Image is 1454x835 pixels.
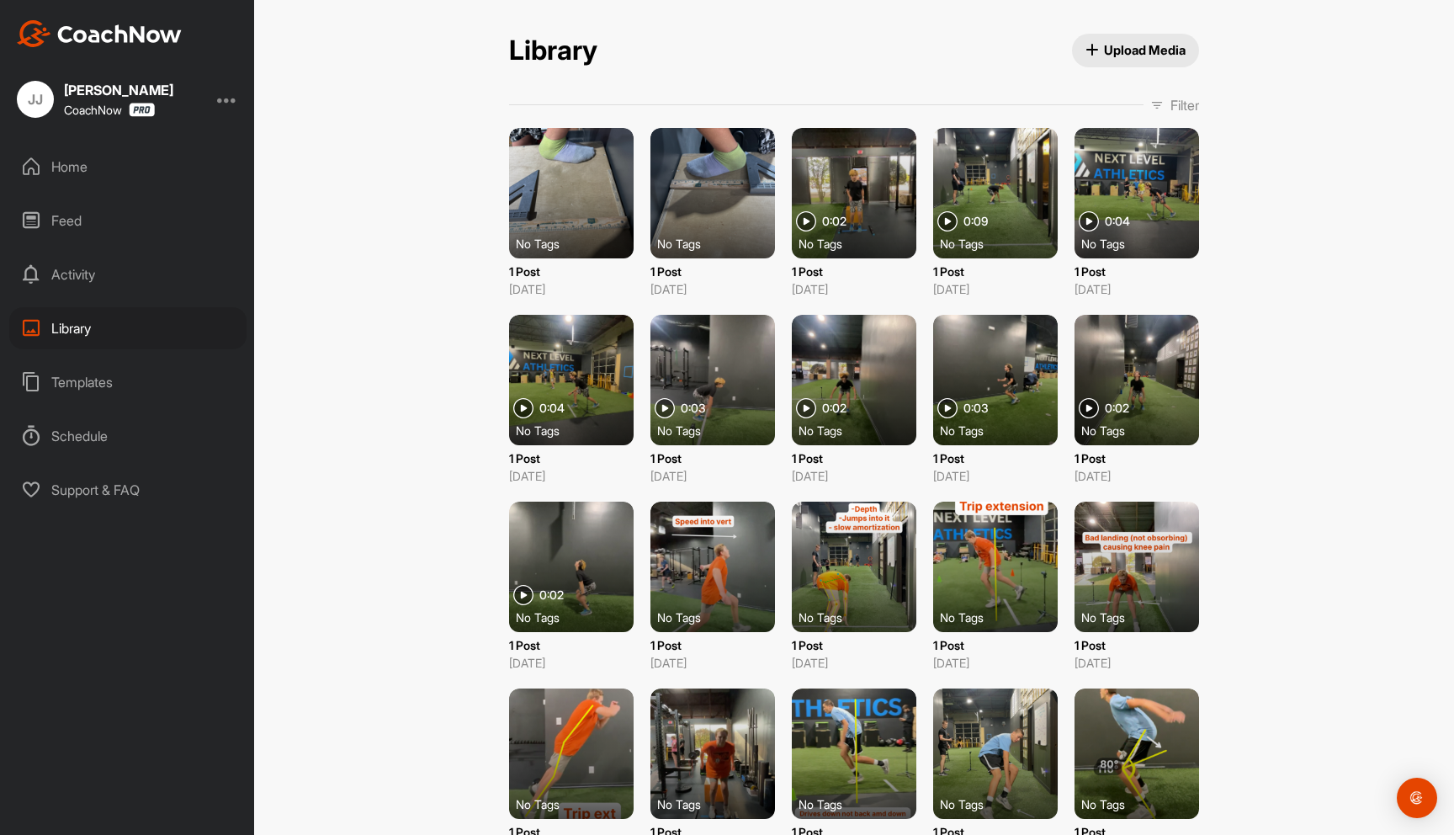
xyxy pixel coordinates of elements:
span: 0:02 [1105,402,1129,414]
span: Upload Media [1085,41,1186,59]
div: Schedule [9,415,247,457]
div: No Tags [657,609,782,625]
p: 1 Post [1075,636,1199,654]
img: play [937,211,958,231]
div: No Tags [516,235,640,252]
span: 0:02 [822,215,846,227]
div: No Tags [940,422,1064,439]
div: Activity [9,253,247,295]
img: play [513,398,533,418]
p: 1 Post [1075,263,1199,280]
div: No Tags [516,422,640,439]
div: [PERSON_NAME] [64,83,173,97]
span: 0:03 [963,402,989,414]
div: Templates [9,361,247,403]
p: 1 Post [650,636,775,654]
p: 1 Post [650,449,775,467]
span: 0:04 [1105,215,1130,227]
span: 0:09 [963,215,988,227]
img: play [937,398,958,418]
img: play [796,398,816,418]
p: [DATE] [509,280,634,298]
div: No Tags [657,422,782,439]
p: 1 Post [933,263,1058,280]
p: 1 Post [933,636,1058,654]
p: [DATE] [1075,467,1199,485]
p: [DATE] [933,280,1058,298]
button: Upload Media [1072,34,1200,67]
div: No Tags [799,422,923,439]
div: No Tags [657,795,782,812]
p: [DATE] [509,467,634,485]
div: No Tags [1081,795,1206,812]
img: play [1079,211,1099,231]
span: 0:04 [539,402,565,414]
p: [DATE] [792,467,916,485]
div: No Tags [940,795,1064,812]
div: No Tags [799,609,923,625]
p: 1 Post [792,263,916,280]
div: No Tags [940,609,1064,625]
span: 0:02 [822,402,846,414]
p: [DATE] [792,654,916,672]
div: No Tags [1081,609,1206,625]
img: CoachNow [17,20,182,47]
h2: Library [509,35,597,67]
p: Filter [1170,95,1199,115]
p: 1 Post [509,449,634,467]
div: Support & FAQ [9,469,247,511]
span: 0:03 [681,402,706,414]
img: play [513,585,533,605]
p: 1 Post [1075,449,1199,467]
img: CoachNow Pro [129,103,155,117]
div: CoachNow [64,103,155,117]
p: 1 Post [792,636,916,654]
p: 1 Post [933,449,1058,467]
div: Library [9,307,247,349]
div: No Tags [1081,235,1206,252]
p: [DATE] [650,467,775,485]
p: 1 Post [509,636,634,654]
p: [DATE] [1075,654,1199,672]
div: No Tags [516,609,640,625]
div: No Tags [1081,422,1206,439]
div: No Tags [799,235,923,252]
p: [DATE] [792,280,916,298]
div: JJ [17,81,54,118]
p: 1 Post [792,449,916,467]
p: [DATE] [650,280,775,298]
p: [DATE] [933,654,1058,672]
p: [DATE] [509,654,634,672]
div: Feed [9,199,247,242]
div: Home [9,146,247,188]
p: [DATE] [650,654,775,672]
span: 0:02 [539,589,564,601]
div: No Tags [940,235,1064,252]
p: 1 Post [509,263,634,280]
img: play [1079,398,1099,418]
img: play [796,211,816,231]
p: [DATE] [933,467,1058,485]
div: No Tags [657,235,782,252]
p: [DATE] [1075,280,1199,298]
div: No Tags [799,795,923,812]
div: No Tags [516,795,640,812]
div: Open Intercom Messenger [1397,778,1437,818]
p: 1 Post [650,263,775,280]
img: play [655,398,675,418]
